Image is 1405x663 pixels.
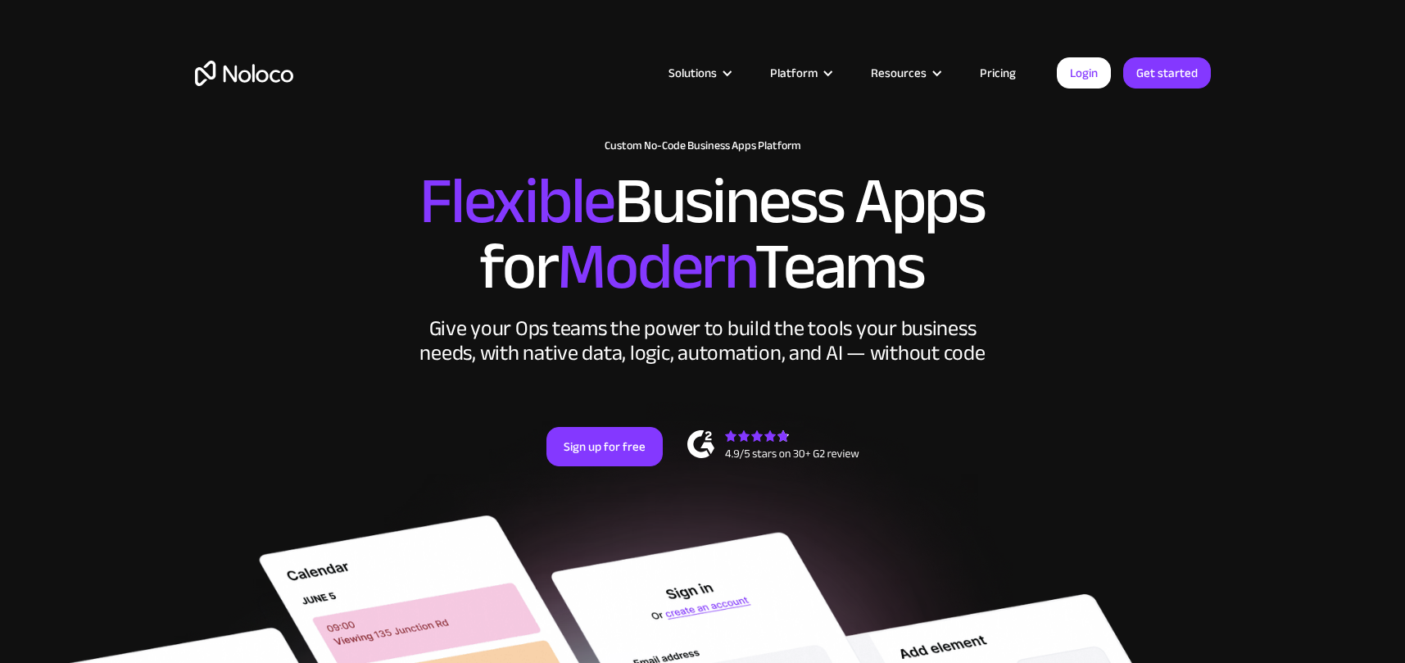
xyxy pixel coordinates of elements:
[648,62,750,84] div: Solutions
[195,61,293,86] a: home
[416,316,990,366] div: Give your Ops teams the power to build the tools your business needs, with native data, logic, au...
[770,62,818,84] div: Platform
[850,62,959,84] div: Resources
[546,427,663,466] a: Sign up for free
[419,140,614,262] span: Flexible
[195,169,1211,300] h2: Business Apps for Teams
[871,62,927,84] div: Resources
[750,62,850,84] div: Platform
[557,206,755,328] span: Modern
[669,62,717,84] div: Solutions
[1123,57,1211,89] a: Get started
[1057,57,1111,89] a: Login
[959,62,1036,84] a: Pricing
